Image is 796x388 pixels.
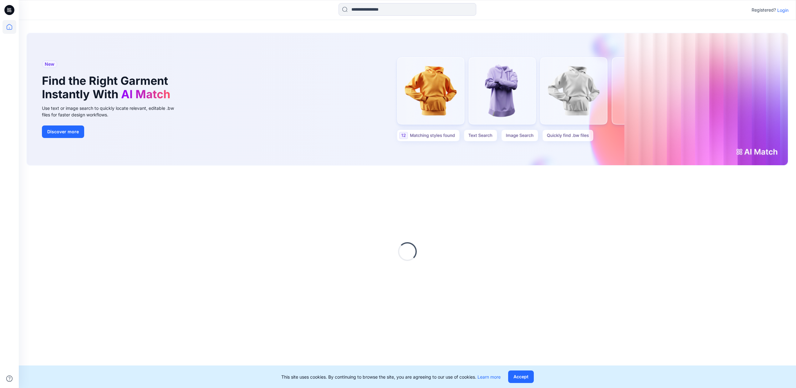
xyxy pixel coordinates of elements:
[777,7,788,13] p: Login
[42,74,173,101] h1: Find the Right Garment Instantly With
[477,374,501,380] a: Learn more
[508,370,534,383] button: Accept
[752,6,776,14] p: Registered?
[42,125,84,138] button: Discover more
[45,60,54,68] span: New
[121,87,170,101] span: AI Match
[42,105,183,118] div: Use text or image search to quickly locate relevant, editable .bw files for faster design workflows.
[281,374,501,380] p: This site uses cookies. By continuing to browse the site, you are agreeing to our use of cookies.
